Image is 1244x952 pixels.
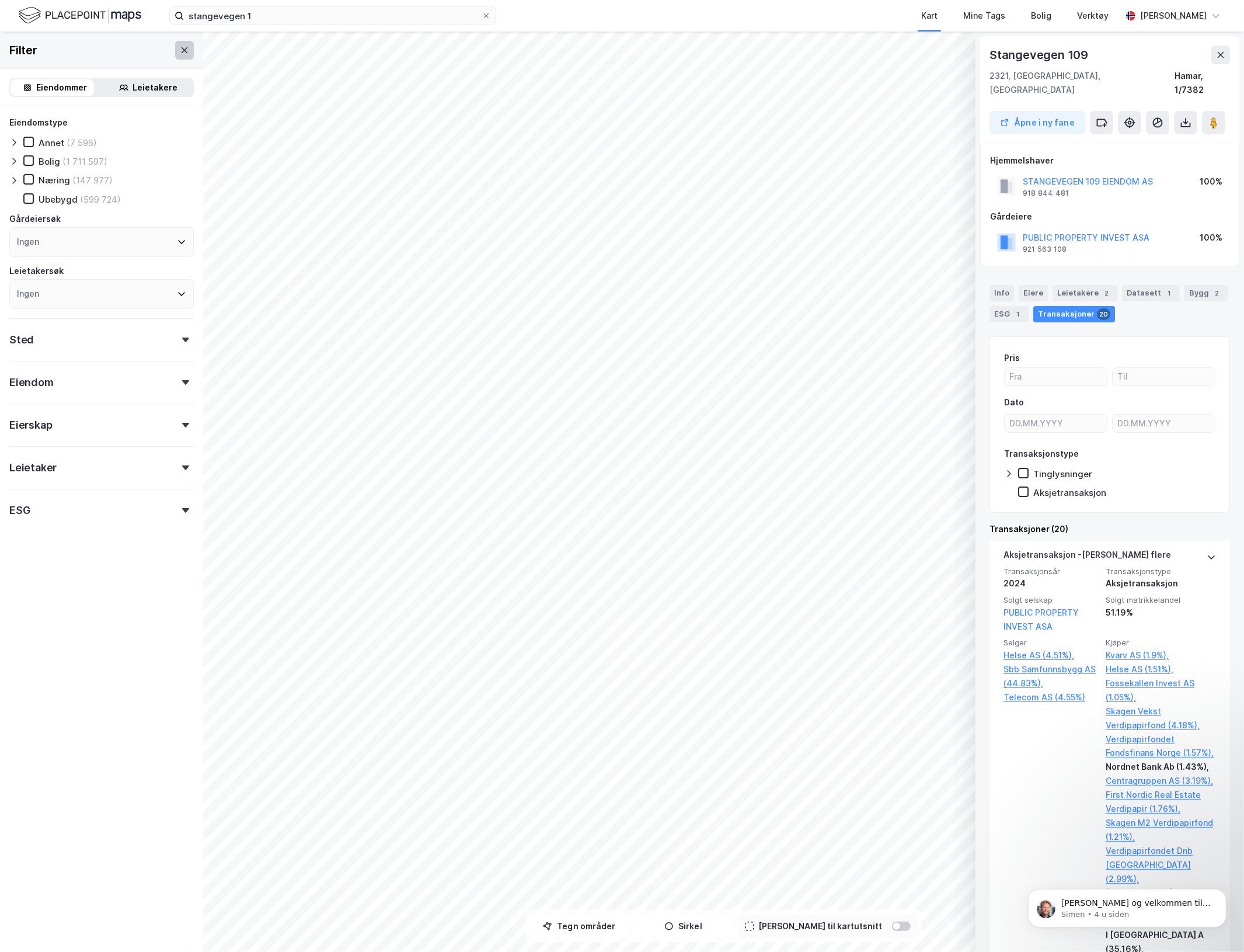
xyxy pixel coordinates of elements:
[1200,231,1222,245] div: 100%
[1113,368,1215,385] input: Til
[989,46,1090,64] div: Stangevegen 109
[80,194,121,205] div: (599 724)
[1012,308,1024,320] div: 1
[1003,662,1099,690] a: Sbb Samfunnsbygg AS (44.83%),
[1106,774,1216,788] a: Centragruppen AS (3.19%),
[1122,285,1180,301] div: Datasett
[1003,648,1099,662] a: Helse AS (4.51%),
[989,522,1230,536] div: Transaksjoner (20)
[1033,306,1115,322] div: Transaksjoner
[9,116,68,130] div: Eiendomstype
[1003,567,1099,576] span: Transaksjonsår
[1023,245,1067,254] div: 921 563 108
[989,285,1014,301] div: Info
[1033,487,1106,498] div: Aksjetransaksjon
[1003,607,1079,631] a: PUBLIC PROPERTY INVEST ASA
[184,7,482,25] input: Søk på adresse, matrikkel, gårdeiere, leietakere eller personer
[1010,864,1244,946] iframe: Intercom notifications melding
[9,333,34,347] div: Sted
[1106,816,1216,844] a: Skagen M2 Verdipapirfond (1.21%),
[990,210,1229,224] div: Gårdeiere
[1097,308,1110,320] div: 20
[1175,69,1230,97] div: Hamar, 1/7382
[1106,704,1216,732] a: Skagen Vekst Verdipapirfond (4.18%),
[1211,287,1223,299] div: 2
[1200,175,1222,189] div: 100%
[1003,548,1171,567] div: Aksjetransaksjon - [PERSON_NAME] flere
[1106,788,1216,816] a: First Nordic Real Estate Verdipapir (1.76%),
[1106,844,1216,886] a: Verdipapirfondet Dnb [GEOGRAPHIC_DATA] (2.99%),
[963,9,1005,23] div: Mine Tags
[1106,638,1216,648] span: Kjøper
[9,461,57,475] div: Leietaker
[1163,287,1175,299] div: 1
[67,137,97,148] div: (7 596)
[1003,576,1099,590] div: 2024
[1003,638,1099,648] span: Selger
[39,137,64,148] div: Annet
[17,235,39,249] div: Ingen
[1023,189,1069,198] div: 918 844 481
[1106,606,1216,620] div: 51.19%
[1184,285,1228,301] div: Bygg
[1101,287,1113,299] div: 2
[1005,415,1107,432] input: DD.MM.YYYY
[1019,285,1048,301] div: Eiere
[1106,595,1216,605] span: Solgt matrikkelandel
[9,41,37,60] div: Filter
[51,45,201,55] p: Message from Simen, sent 4 u siden
[989,306,1029,322] div: ESG
[1106,732,1216,760] a: Verdipapirfondet Fondsfinans Norge (1.57%),
[759,919,883,933] div: [PERSON_NAME] til kartutsnitt
[1106,676,1216,704] a: Fossekallen Invest AS (1.05%),
[9,212,61,226] div: Gårdeiersøk
[19,5,141,26] img: logo.f888ab2527a4732fd821a326f86c7f29.svg
[989,111,1085,134] button: Åpne i ny fane
[1005,368,1107,385] input: Fra
[990,154,1229,168] div: Hjemmelshaver
[1053,285,1117,301] div: Leietakere
[1106,662,1216,676] a: Helse AS (1.51%),
[1140,9,1207,23] div: [PERSON_NAME]
[72,175,113,186] div: (147 977)
[1003,595,1099,605] span: Solgt selskap
[62,156,107,167] div: (1 711 597)
[1106,576,1216,590] div: Aksjetransaksjon
[9,376,54,390] div: Eiendom
[1004,351,1020,365] div: Pris
[1106,648,1216,662] a: Kvarv AS (1.9%),
[1106,760,1216,774] div: Nordnet Bank Ab (1.43%),
[1031,9,1051,23] div: Bolig
[530,915,629,938] button: Tegn områder
[39,156,60,167] div: Bolig
[51,34,200,90] span: [PERSON_NAME] og velkommen til Newsec Maps, [PERSON_NAME] det er du lurer på så er det bare å ta ...
[9,503,30,517] div: ESG
[1113,415,1215,432] input: DD.MM.YYYY
[37,81,88,95] div: Eiendommer
[1004,395,1024,409] div: Dato
[1003,690,1099,704] a: Telecom AS (4.55%)
[921,9,938,23] div: Kart
[39,175,70,186] div: Næring
[1106,567,1216,576] span: Transaksjonstype
[1077,9,1109,23] div: Verktøy
[17,287,39,301] div: Ingen
[1004,447,1079,461] div: Transaksjonstype
[9,264,64,278] div: Leietakersøk
[9,418,52,432] div: Eierskap
[133,81,178,95] div: Leietakere
[989,69,1175,97] div: 2321, [GEOGRAPHIC_DATA], [GEOGRAPHIC_DATA]
[1033,468,1092,480] div: Tinglysninger
[39,194,78,205] div: Ubebygd
[634,915,733,938] button: Sirkel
